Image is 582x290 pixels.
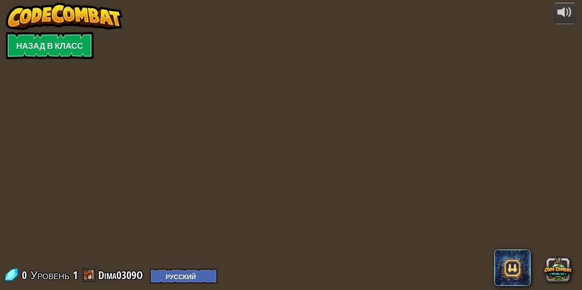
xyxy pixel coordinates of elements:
[98,268,145,282] a: Dima0309O
[494,249,531,286] span: CodeCombat AI HackStack
[30,268,70,283] span: Уровень
[553,3,576,24] button: Регулировать громкость
[22,268,30,282] span: 0
[6,32,94,59] a: Назад в класс
[544,254,572,283] button: CodeCombat Worlds on Roblox
[73,268,78,282] span: 1
[6,3,122,30] img: CodeCombat - Learn how to code by playing a game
